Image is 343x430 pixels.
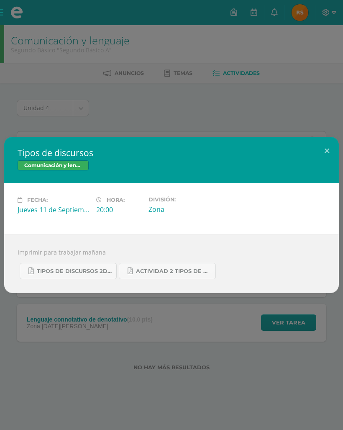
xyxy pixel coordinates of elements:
span: Hora: [107,197,125,203]
span: Comunicación y lenguaje [18,160,89,170]
button: Close (Esc) [315,137,339,165]
span: Actividad 2 tipos de discursos.pdf [136,268,211,275]
div: Jueves 11 de Septiembre [18,205,90,214]
a: Tipos de discursos 2do. Bás..pdf [20,263,117,279]
a: Actividad 2 tipos de discursos.pdf [119,263,216,279]
div: Imprimir para trabajar mañana [4,234,339,293]
h2: Tipos de discursos [18,147,325,159]
label: División: [148,196,220,203]
div: 20:00 [96,205,142,214]
div: Zona [148,205,220,214]
span: Tipos de discursos 2do. Bás..pdf [37,268,112,275]
span: Fecha: [27,197,48,203]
